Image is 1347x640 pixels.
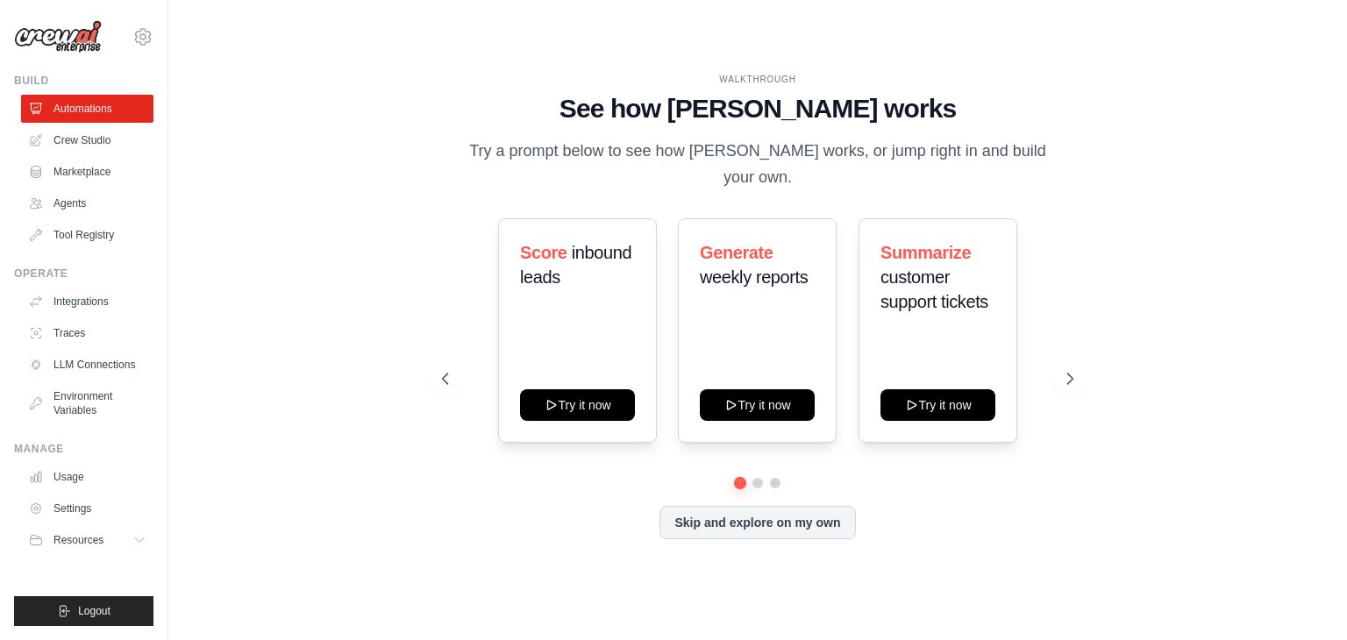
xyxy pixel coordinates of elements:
div: Operate [14,267,153,281]
button: Try it now [700,389,815,421]
button: Logout [14,596,153,626]
button: Try it now [880,389,995,421]
img: Logo [14,20,102,53]
button: Try it now [520,389,635,421]
a: Tool Registry [21,221,153,249]
a: Traces [21,319,153,347]
span: Resources [53,533,103,547]
div: WALKTHROUGH [442,73,1073,86]
span: customer support tickets [880,267,988,311]
div: Manage [14,442,153,456]
h1: See how [PERSON_NAME] works [442,93,1073,124]
span: Logout [78,604,110,618]
button: Resources [21,526,153,554]
a: Usage [21,463,153,491]
a: Marketplace [21,158,153,186]
span: Score [520,243,567,262]
button: Skip and explore on my own [659,506,855,539]
a: Environment Variables [21,382,153,424]
iframe: Chat Widget [1259,556,1347,640]
a: Integrations [21,288,153,316]
a: Automations [21,95,153,123]
span: weekly reports [700,267,808,287]
span: Generate [700,243,773,262]
a: Settings [21,494,153,523]
a: Agents [21,189,153,217]
p: Try a prompt below to see how [PERSON_NAME] works, or jump right in and build your own. [463,139,1052,190]
span: inbound leads [520,243,631,287]
span: Summarize [880,243,971,262]
a: LLM Connections [21,351,153,379]
a: Crew Studio [21,126,153,154]
div: Build [14,74,153,88]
